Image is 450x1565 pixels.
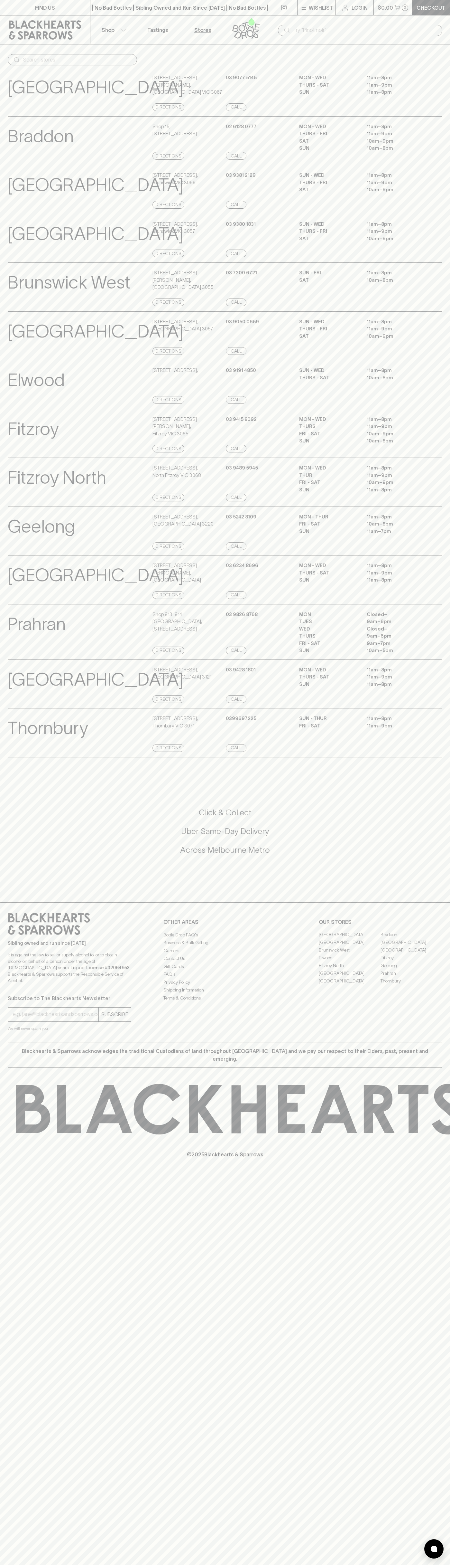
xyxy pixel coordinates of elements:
p: [GEOGRAPHIC_DATA] [8,172,183,198]
p: 03 9050 0659 [226,318,259,326]
a: Directions [152,591,184,599]
p: 11am – 8pm [367,318,425,326]
a: Directions [152,347,184,355]
a: Call [226,695,246,703]
input: Try "Pinot noir" [293,25,437,35]
p: Sun - Thur [299,715,357,722]
a: Stores [180,15,225,44]
p: SUN [299,437,357,445]
h5: Click & Collect [8,807,442,818]
button: SUBSCRIBE [99,1008,131,1021]
p: Sibling owned and run since [DATE] [8,940,131,946]
a: [GEOGRAPHIC_DATA] [381,939,442,946]
a: Tastings [135,15,180,44]
p: Geelong [8,513,75,540]
p: 03 9415 8092 [226,416,257,423]
p: SUN - FRI [299,269,357,277]
a: Call [226,103,246,111]
p: [STREET_ADDRESS] , [GEOGRAPHIC_DATA] 3220 [152,513,214,528]
p: THURS - FRI [299,179,357,186]
p: SUBSCRIBE [101,1010,128,1018]
p: Prahran [8,611,66,638]
p: 03 9381 2129 [226,172,256,179]
p: 10am – 5pm [367,647,425,654]
input: Search stores [23,55,132,65]
p: 9am – 6pm [367,632,425,640]
p: Subscribe to The Blackhearts Newsletter [8,994,131,1002]
div: Call to action block [8,782,442,889]
p: 10am – 9pm [367,138,425,145]
p: THURS - SAT [299,81,357,89]
p: Checkout [417,4,445,12]
p: 10am – 9pm [367,235,425,242]
p: 11am – 8pm [367,123,425,130]
p: MON - WED [299,464,357,472]
p: MON - WED [299,562,357,569]
a: Braddon [381,931,442,939]
p: [STREET_ADDRESS] , [GEOGRAPHIC_DATA] 3121 [152,666,212,681]
a: Business & Bulk Gifting [163,939,287,947]
p: 9am – 7pm [367,640,425,647]
p: 02 6128 0777 [226,123,257,130]
p: OTHER AREAS [163,918,287,926]
h5: Across Melbourne Metro [8,845,442,855]
a: Directions [152,695,184,703]
p: SAT [299,235,357,242]
p: [GEOGRAPHIC_DATA] [8,666,183,693]
p: 10am – 8pm [367,437,425,445]
button: Shop [90,15,135,44]
p: Fitzroy [8,416,59,442]
p: 11am – 8pm [367,464,425,472]
p: $0.00 [378,4,393,12]
p: 11am – 9pm [367,130,425,138]
p: 11am – 8pm [367,221,425,228]
a: Shipping Information [163,986,287,994]
p: 11am – 7pm [367,528,425,535]
p: 11am – 8pm [367,562,425,569]
p: SAT [299,138,357,145]
p: It is against the law to sell or supply alcohol to, or to obtain alcohol on behalf of a person un... [8,952,131,984]
a: Call [226,347,246,355]
a: Directions [152,201,184,209]
p: 10am – 8pm [367,145,425,152]
a: Fitzroy [381,954,442,962]
a: FAQ's [163,971,287,978]
p: Brunswick West [8,269,130,296]
p: THURS - FRI [299,228,357,235]
p: Tastings [147,26,168,34]
p: SUN [299,145,357,152]
p: THURS [299,632,357,640]
a: [GEOGRAPHIC_DATA] [319,977,381,985]
a: Directions [152,152,184,160]
p: [STREET_ADDRESS][PERSON_NAME] , Fitzroy VIC 3065 [152,416,224,438]
p: [STREET_ADDRESS] , [GEOGRAPHIC_DATA] 3057 [152,318,213,333]
p: OUR STORES [319,918,442,926]
a: Call [226,494,246,501]
a: [GEOGRAPHIC_DATA] [319,931,381,939]
p: Fitzroy North [8,464,106,491]
a: Call [226,744,246,752]
p: SUN [299,576,357,584]
p: THURS - SAT [299,569,357,577]
a: Prahran [381,970,442,977]
p: Shop [102,26,115,34]
p: SUN - WED [299,221,357,228]
strong: Liquor License #32064953 [70,965,130,970]
p: SAT [299,333,357,340]
p: 03 9489 5945 [226,464,258,472]
p: 03 9428 1801 [226,666,256,674]
p: [GEOGRAPHIC_DATA] [8,562,183,589]
p: SAT [299,277,357,284]
p: 11am – 8pm [367,486,425,494]
p: TUES [299,618,357,625]
a: Directions [152,494,184,501]
p: SUN - WED [299,172,357,179]
p: THURS - FRI [299,325,357,333]
p: 03 9826 8768 [226,611,258,618]
p: 11am – 8pm [367,513,425,521]
p: MON - THUR [299,513,357,521]
p: SUN [299,528,357,535]
p: 0 [404,6,406,9]
a: Terms & Conditions [163,994,287,1002]
p: 11am – 8pm [367,715,425,722]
